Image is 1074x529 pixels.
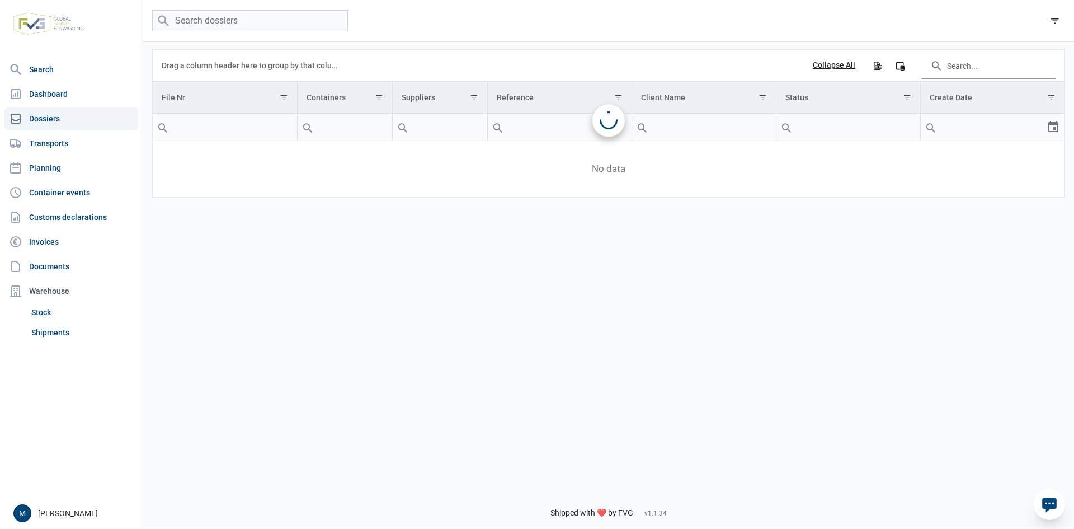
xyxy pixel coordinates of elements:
div: Client Name [641,93,685,102]
div: Reference [497,93,534,102]
span: Show filter options for column 'Suppliers' [470,93,478,101]
div: Search box [776,114,797,141]
td: Filter cell [920,114,1064,141]
input: Filter cell [153,114,297,141]
div: Containers [307,93,346,102]
div: Search box [393,114,413,141]
span: Show filter options for column 'Status' [903,93,911,101]
span: Show filter options for column 'File Nr' [280,93,288,101]
td: Column Client Name [632,82,776,114]
input: Filter cell [488,114,632,141]
a: Container events [4,181,138,204]
span: Show filter options for column 'Client Name' [759,93,767,101]
a: Invoices [4,231,138,253]
a: Search [4,58,138,81]
input: Filter cell [632,114,776,141]
div: Search box [632,114,652,141]
div: Collapse All [813,60,855,71]
span: Show filter options for column 'Containers' [375,93,383,101]
td: Column Create Date [920,82,1064,114]
div: Search box [488,114,508,141]
a: Dossiers [4,107,138,130]
input: Search dossiers [152,10,348,32]
td: Filter cell [153,114,297,141]
span: Show filter options for column 'Reference' [614,93,623,101]
a: Documents [4,255,138,278]
span: Shipped with ❤️ by FVG [550,508,633,518]
a: Shipments [27,322,138,343]
div: [PERSON_NAME] [13,504,136,522]
td: Filter cell [487,114,632,141]
td: Filter cell [392,114,487,141]
td: Filter cell [632,114,776,141]
div: Search box [921,114,941,141]
button: M [13,504,31,522]
span: Show filter options for column 'Create Date' [1047,93,1056,101]
td: Column Containers [297,82,392,114]
div: Create Date [930,93,972,102]
span: No data [153,163,1064,175]
img: FVG - Global freight forwarding [9,8,88,39]
div: Warehouse [4,280,138,302]
a: Dashboard [4,83,138,105]
a: Planning [4,157,138,179]
a: Stock [27,302,138,322]
div: Search box [298,114,318,141]
input: Filter cell [776,114,920,141]
div: Select [1047,114,1060,141]
td: Column File Nr [153,82,297,114]
td: Column Reference [487,82,632,114]
div: Data grid toolbar [162,50,1056,81]
span: v1.1.34 [644,509,667,518]
a: Transports [4,132,138,155]
div: Column Chooser [890,55,910,76]
div: Status [785,93,808,102]
span: - [638,508,640,518]
td: Filter cell [776,114,920,141]
div: filter [1045,11,1065,31]
input: Filter cell [393,114,487,141]
div: Suppliers [402,93,435,102]
input: Filter cell [298,114,392,141]
div: File Nr [162,93,185,102]
td: Filter cell [297,114,392,141]
div: Drag a column header here to group by that column [162,57,341,74]
td: Column Suppliers [392,82,487,114]
input: Filter cell [921,114,1047,141]
input: Search in the data grid [921,52,1056,79]
td: Column Status [776,82,920,114]
div: Search box [153,114,173,141]
div: Loading... [600,111,618,129]
div: Export all data to Excel [867,55,887,76]
a: Customs declarations [4,206,138,228]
